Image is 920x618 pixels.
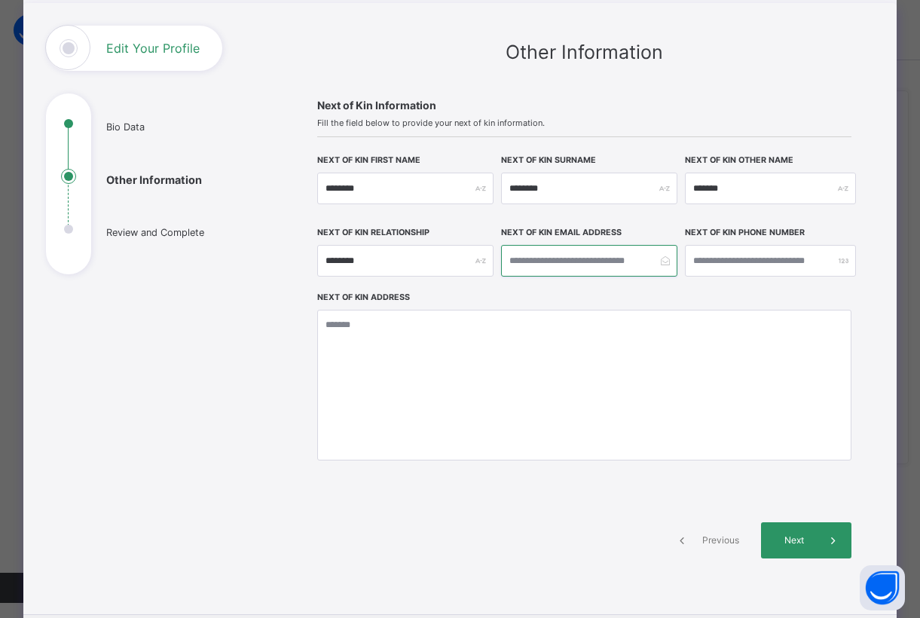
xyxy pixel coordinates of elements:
[317,292,410,304] label: Next of Kin Address
[501,154,596,167] label: Next of Kin Surname
[106,42,200,54] h1: Edit Your Profile
[317,97,852,113] span: Next of Kin Information
[317,117,852,130] span: Fill the field below to provide your next of kin information.
[506,41,663,63] span: Other Information
[860,565,905,610] button: Open asap
[772,534,815,547] span: Next
[317,154,420,167] label: Next of Kin First Name
[685,227,805,239] label: Next of Kin Phone Number
[317,227,429,239] label: Next of Kin Relationship
[501,227,622,239] label: Next of Kin Email Address
[685,154,793,167] label: Next of Kin Other Name
[700,534,741,547] span: Previous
